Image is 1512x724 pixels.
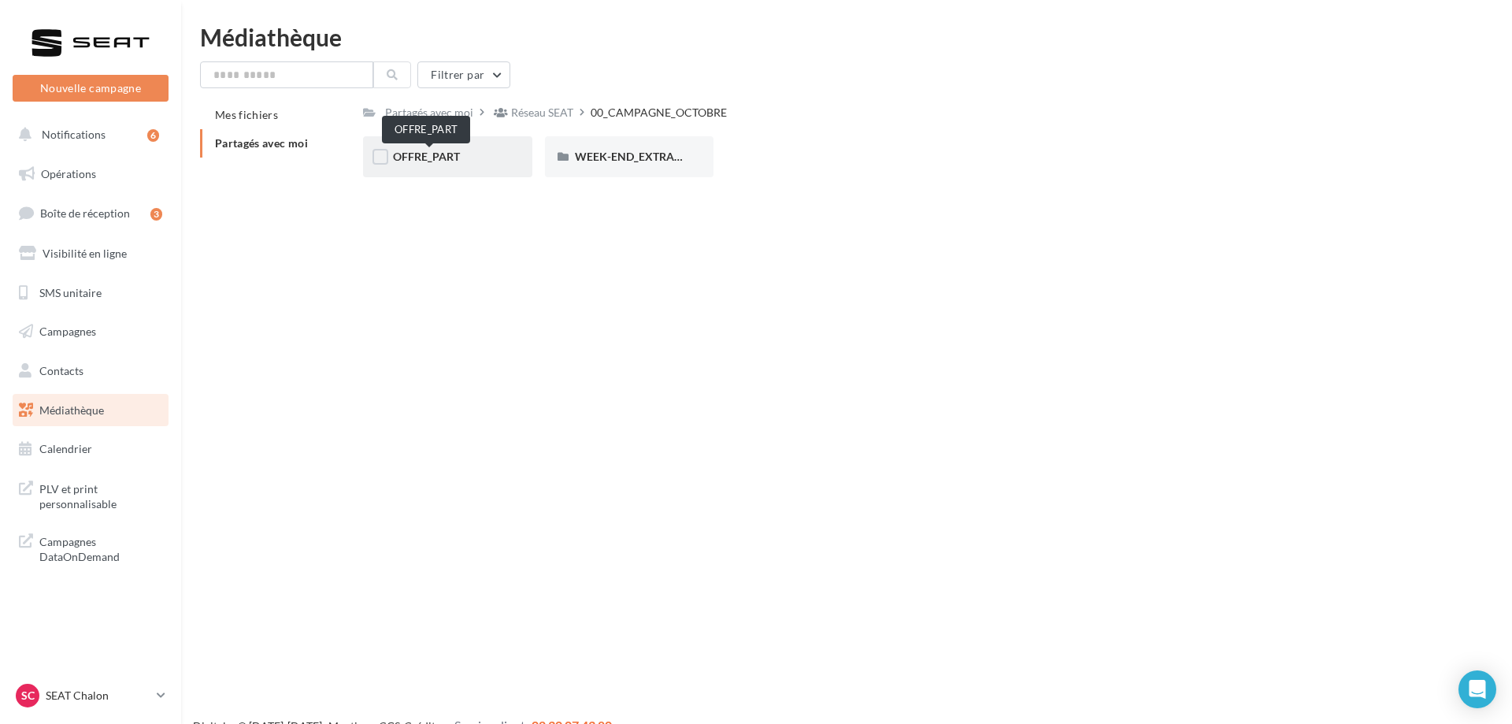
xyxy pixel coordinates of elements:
span: Campagnes [39,325,96,338]
span: Partagés avec moi [215,136,308,150]
div: Open Intercom Messenger [1458,670,1496,708]
a: Campagnes [9,315,172,348]
a: SC SEAT Chalon [13,681,169,711]
span: SMS unitaire [39,285,102,299]
div: 6 [147,129,159,142]
span: PLV et print personnalisable [39,478,162,512]
span: OFFRE_PART [393,150,460,163]
span: Mes fichiers [215,108,278,121]
div: 3 [150,208,162,221]
span: Campagnes DataOnDemand [39,531,162,565]
span: WEEK-END_EXTRAORDINAIRE [575,150,734,163]
div: Partagés avec moi [385,105,473,121]
div: 00_CAMPAGNE_OCTOBRE [591,105,727,121]
a: Visibilité en ligne [9,237,172,270]
span: Visibilité en ligne [43,247,127,260]
button: Notifications 6 [9,118,165,151]
div: Réseau SEAT [511,105,573,121]
a: Boîte de réception3 [9,196,172,230]
a: SMS unitaire [9,277,172,310]
span: Notifications [42,128,106,141]
span: Médiathèque [39,403,104,417]
a: Médiathèque [9,394,172,427]
a: PLV et print personnalisable [9,472,172,518]
a: Campagnes DataOnDemand [9,525,172,571]
span: Calendrier [39,442,92,455]
span: Contacts [39,364,83,377]
span: Boîte de réception [40,206,130,220]
button: Nouvelle campagne [13,75,169,102]
button: Filtrer par [417,61,510,88]
a: Opérations [9,158,172,191]
p: SEAT Chalon [46,688,150,704]
a: Contacts [9,355,172,388]
div: OFFRE_PART [382,116,470,143]
div: Médiathèque [200,25,1493,49]
a: Calendrier [9,433,172,466]
span: Opérations [41,167,96,180]
span: SC [21,688,35,704]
